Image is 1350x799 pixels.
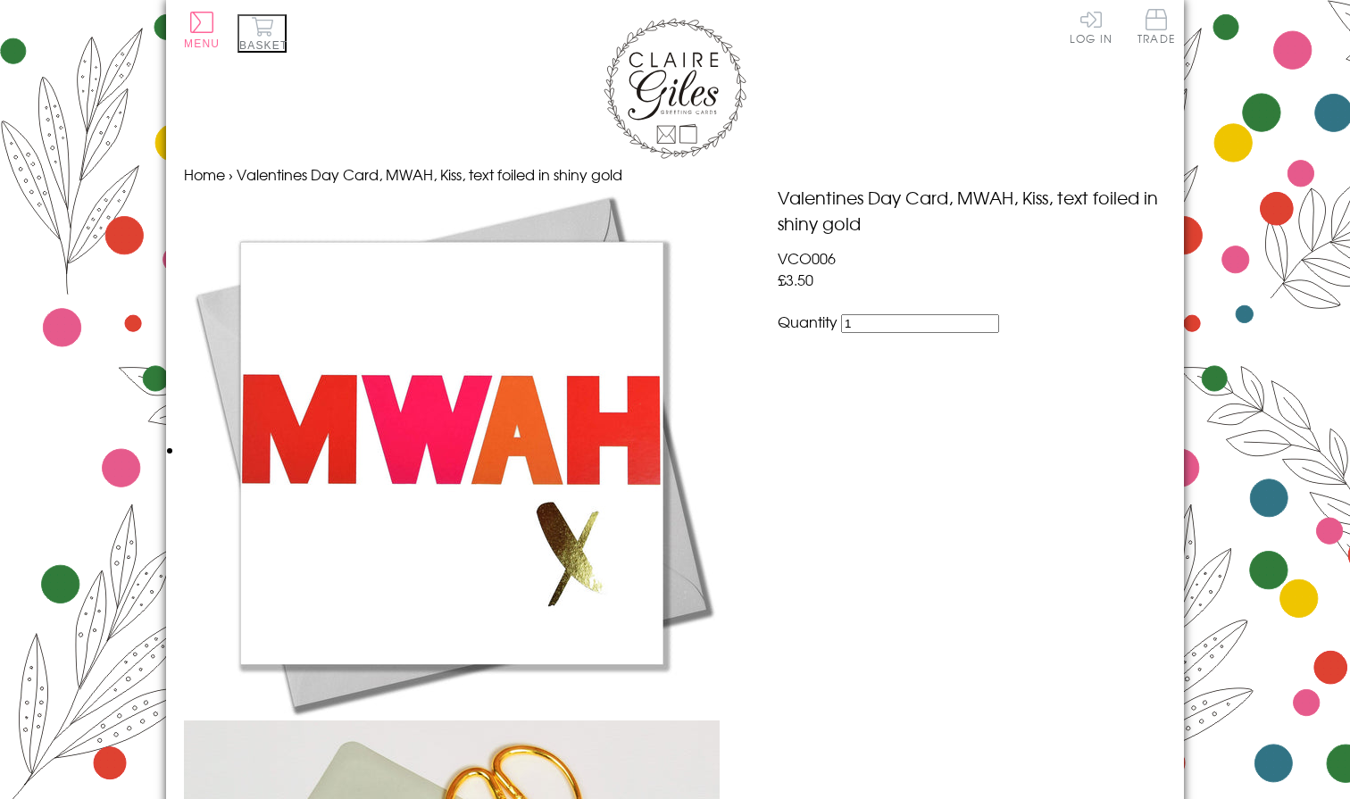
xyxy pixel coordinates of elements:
span: Menu [184,37,220,50]
span: Trade [1137,9,1175,44]
span: £3.50 [778,269,813,290]
a: Log In [1070,9,1112,44]
img: Valentines Day Card, MWAH, Kiss, text foiled in shiny gold [184,185,720,720]
img: Claire Giles Greetings Cards [604,18,746,159]
a: Home [184,163,225,185]
h1: Valentines Day Card, MWAH, Kiss, text foiled in shiny gold [778,185,1166,237]
span: › [229,163,233,185]
label: Quantity [778,311,837,332]
a: Trade [1137,9,1175,47]
span: VCO006 [778,247,836,269]
button: Basket [237,14,287,53]
span: Valentines Day Card, MWAH, Kiss, text foiled in shiny gold [237,163,622,185]
nav: breadcrumbs [184,163,1166,185]
button: Menu [184,12,220,50]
